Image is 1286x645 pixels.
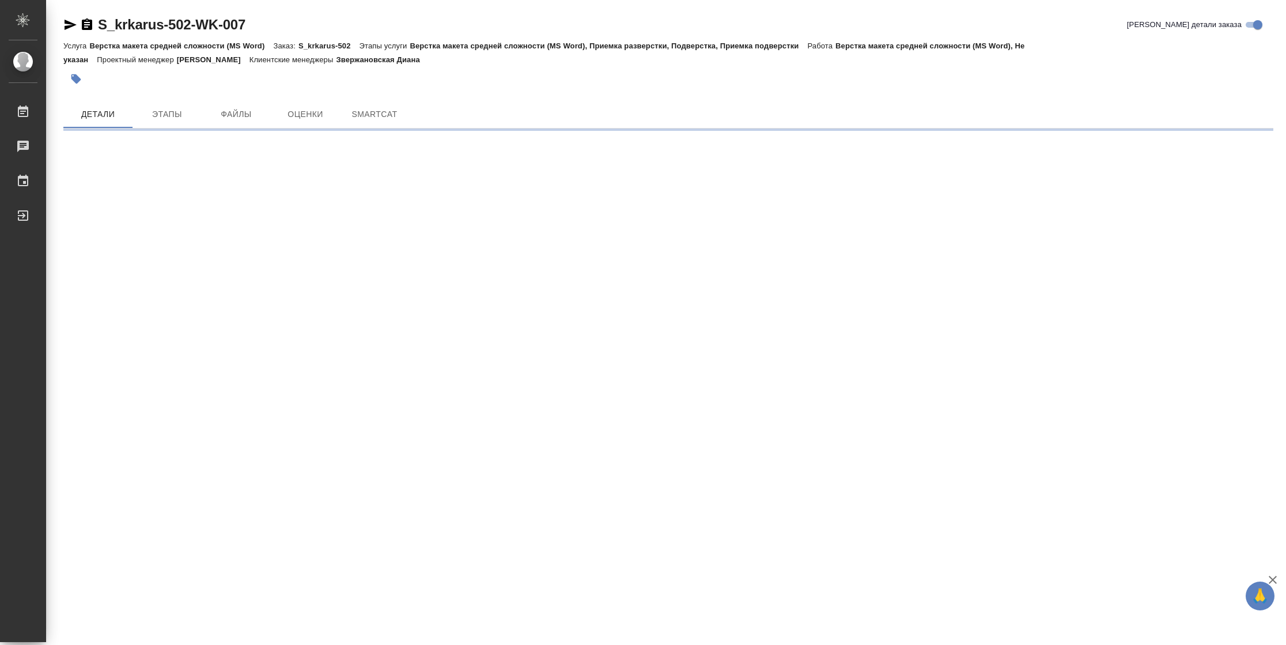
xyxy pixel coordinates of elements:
[273,42,298,50] p: Заказ:
[209,107,264,122] span: Файлы
[336,55,428,64] p: Звержановская Диана
[360,42,410,50] p: Этапы услуги
[278,107,333,122] span: Оценки
[298,42,360,50] p: S_krkarus-502
[807,42,835,50] p: Работа
[177,55,249,64] p: [PERSON_NAME]
[347,107,402,122] span: SmartCat
[63,66,89,92] button: Добавить тэг
[139,107,195,122] span: Этапы
[80,18,94,32] button: Скопировать ссылку
[63,42,89,50] p: Услуга
[1250,584,1270,608] span: 🙏
[249,55,336,64] p: Клиентские менеджеры
[1127,19,1242,31] span: [PERSON_NAME] детали заказа
[410,42,807,50] p: Верстка макета средней сложности (MS Word), Приемка разверстки, Подверстка, Приемка подверстки
[63,18,77,32] button: Скопировать ссылку для ЯМессенджера
[70,107,126,122] span: Детали
[89,42,273,50] p: Верстка макета средней сложности (MS Word)
[97,55,176,64] p: Проектный менеджер
[98,17,245,32] a: S_krkarus-502-WK-007
[1246,582,1274,610] button: 🙏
